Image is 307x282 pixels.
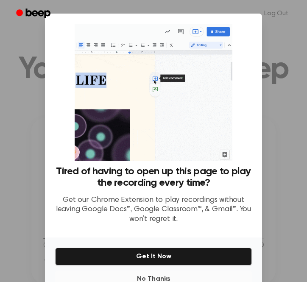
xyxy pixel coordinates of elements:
[55,166,252,189] h3: Tired of having to open up this page to play the recording every time?
[55,195,252,224] p: Get our Chrome Extension to play recordings without leaving Google Docs™, Google Classroom™, & Gm...
[75,24,232,161] img: Beep extension in action
[256,3,297,24] a: Log Out
[10,6,58,22] a: Beep
[55,248,252,265] button: Get It Now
